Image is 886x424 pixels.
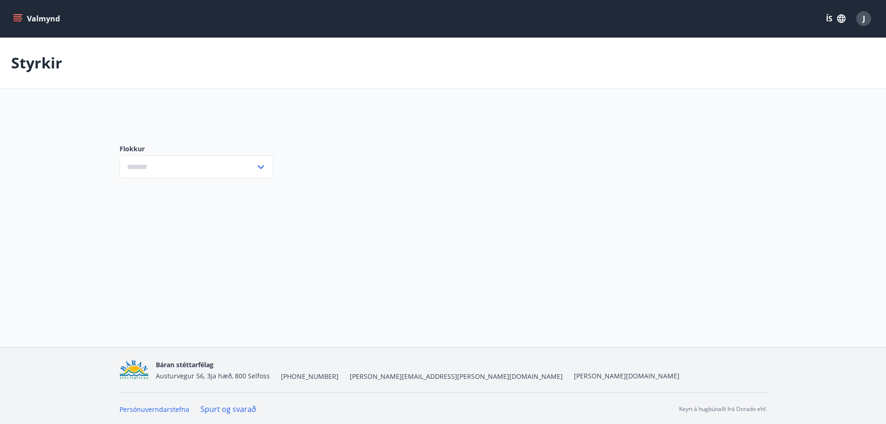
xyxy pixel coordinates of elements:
[156,371,270,380] span: Austurvegur 56, 3ja hæð, 800 Selfoss
[120,405,189,414] a: Persónuverndarstefna
[120,360,149,380] img: Bz2lGXKH3FXEIQKvoQ8VL0Fr0uCiWgfgA3I6fSs8.png
[574,371,679,380] a: [PERSON_NAME][DOMAIN_NAME]
[11,10,64,27] button: menu
[350,372,563,381] span: [PERSON_NAME][EMAIL_ADDRESS][PERSON_NAME][DOMAIN_NAME]
[11,53,62,73] p: Styrkir
[120,144,273,154] label: Flokkur
[863,13,865,24] span: J
[679,405,767,413] p: Keyrt á hugbúnaði frá Dorado ehf.
[853,7,875,30] button: J
[281,372,339,381] span: [PHONE_NUMBER]
[156,360,213,369] span: Báran stéttarfélag
[821,10,851,27] button: ÍS
[200,404,256,414] a: Spurt og svarað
